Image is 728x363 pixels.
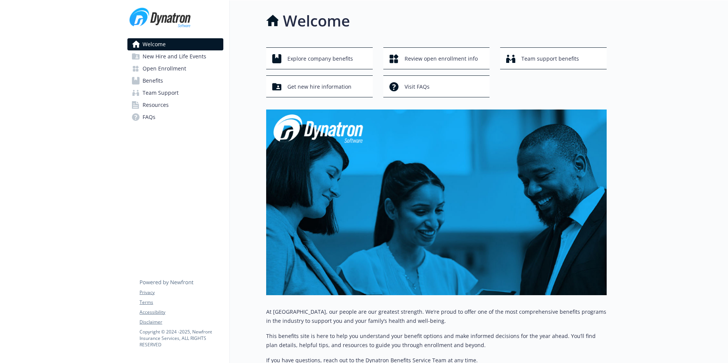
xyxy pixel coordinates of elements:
span: New Hire and Life Events [143,50,206,63]
span: Get new hire information [287,80,351,94]
span: FAQs [143,111,155,123]
span: Visit FAQs [405,80,430,94]
a: New Hire and Life Events [127,50,223,63]
h1: Welcome [283,9,350,32]
a: Team Support [127,87,223,99]
a: Welcome [127,38,223,50]
a: Accessibility [140,309,223,316]
a: Benefits [127,75,223,87]
a: Open Enrollment [127,63,223,75]
span: Welcome [143,38,166,50]
button: Review open enrollment info [383,47,490,69]
span: Explore company benefits [287,52,353,66]
span: Benefits [143,75,163,87]
span: Resources [143,99,169,111]
a: Terms [140,299,223,306]
a: Disclaimer [140,319,223,325]
span: Team Support [143,87,179,99]
img: overview page banner [266,110,607,295]
span: Review open enrollment info [405,52,478,66]
button: Visit FAQs [383,75,490,97]
p: At [GEOGRAPHIC_DATA], our people are our greatest strength. We’re proud to offer one of the most ... [266,307,607,325]
span: Open Enrollment [143,63,186,75]
button: Get new hire information [266,75,373,97]
p: Copyright © 2024 - 2025 , Newfront Insurance Services, ALL RIGHTS RESERVED [140,329,223,348]
p: This benefits site is here to help you understand your benefit options and make informed decision... [266,332,607,350]
a: Privacy [140,289,223,296]
a: FAQs [127,111,223,123]
button: Explore company benefits [266,47,373,69]
a: Resources [127,99,223,111]
span: Team support benefits [521,52,579,66]
button: Team support benefits [500,47,607,69]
